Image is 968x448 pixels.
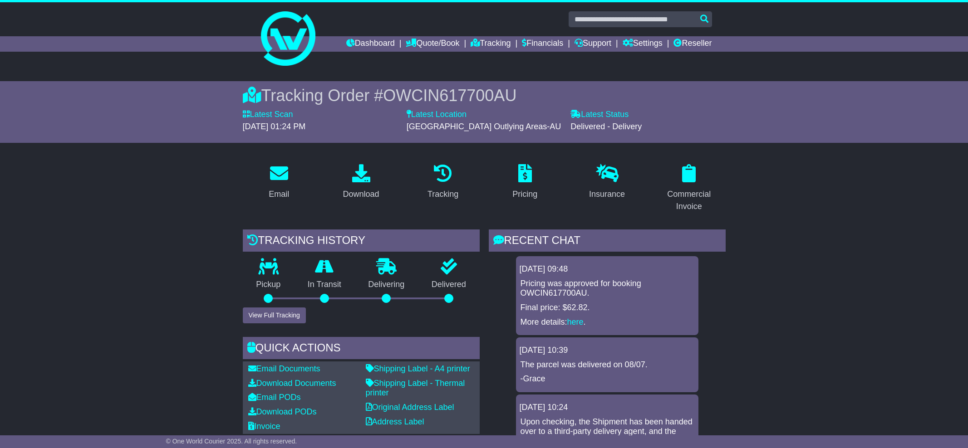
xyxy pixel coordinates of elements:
[248,422,280,431] a: Invoice
[366,417,424,426] a: Address Label
[366,403,454,412] a: Original Address Label
[673,36,712,52] a: Reseller
[471,36,511,52] a: Tracking
[570,122,642,131] span: Delivered - Delivery
[653,161,726,216] a: Commercial Invoice
[355,280,418,290] p: Delivering
[583,161,631,204] a: Insurance
[343,188,379,200] div: Download
[521,303,694,313] p: Final price: $62.82.
[243,337,480,361] div: Quick Actions
[521,360,694,370] p: The parcel was delivered on 08/07.
[383,86,516,105] span: OWCIN617700AU
[506,161,543,204] a: Pricing
[427,188,458,200] div: Tracking
[407,122,561,131] span: [GEOGRAPHIC_DATA] Outlying Areas-AU
[248,379,336,388] a: Download Documents
[248,393,301,402] a: Email PODs
[658,188,720,213] div: Commercial Invoice
[346,36,395,52] a: Dashboard
[589,188,625,200] div: Insurance
[570,110,629,120] label: Latest Status
[520,264,695,274] div: [DATE] 09:48
[243,86,726,105] div: Tracking Order #
[522,36,563,52] a: Financials
[407,110,467,120] label: Latest Location
[567,317,584,326] a: here
[248,407,317,416] a: Download PODs
[243,307,306,323] button: View Full Tracking
[418,280,480,290] p: Delivered
[366,379,465,398] a: Shipping Label - Thermal printer
[243,229,480,254] div: Tracking history
[263,161,295,204] a: Email
[521,374,694,384] p: -Grace
[520,403,695,413] div: [DATE] 10:24
[294,280,355,290] p: In Transit
[422,161,464,204] a: Tracking
[575,36,611,52] a: Support
[521,279,694,298] p: Pricing was approved for booking OWCIN617700AU.
[243,280,295,290] p: Pickup
[520,346,695,355] div: [DATE] 10:39
[521,317,694,327] p: More details: .
[337,161,385,204] a: Download
[243,110,293,120] label: Latest Scan
[248,364,320,373] a: Email Documents
[521,417,694,447] p: Upon checking, the Shipment has been handed over to a third-party delivery agent, and the estimat...
[366,364,470,373] a: Shipping Label - A4 printer
[243,122,306,131] span: [DATE] 01:24 PM
[269,188,289,200] div: Email
[406,36,459,52] a: Quote/Book
[489,229,726,254] div: RECENT CHAT
[623,36,663,52] a: Settings
[512,188,537,200] div: Pricing
[166,438,297,445] span: © One World Courier 2025. All rights reserved.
